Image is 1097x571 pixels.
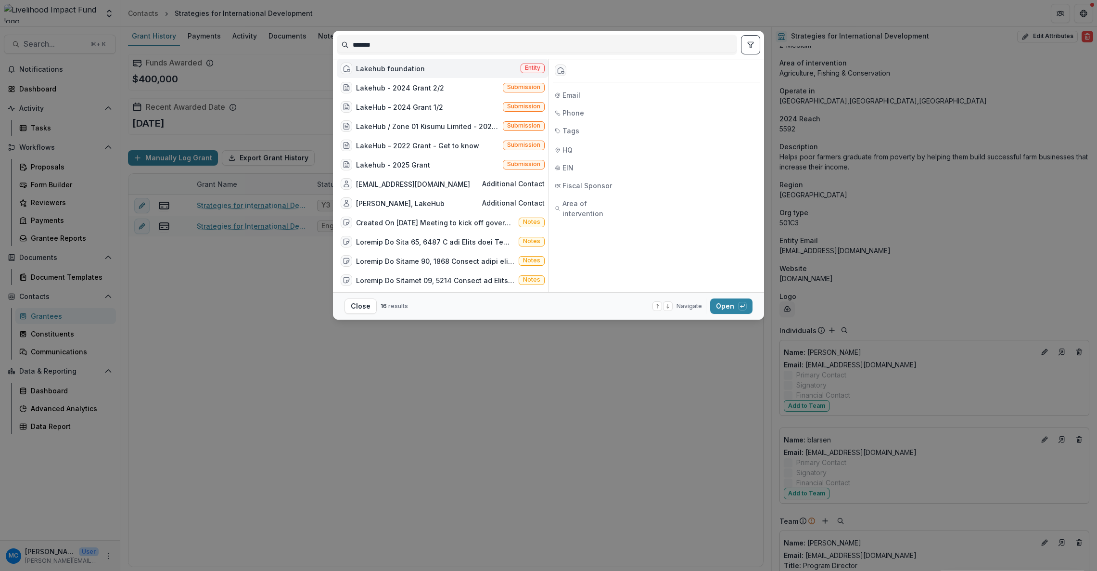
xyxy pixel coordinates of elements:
div: LakeHub - 2024 Grant 1/2 [356,102,443,112]
div: Loremip Do Sitame 90, 1868 Consect adipi eli seddo eiusmod tem incidi ut labo et 11/38 Dolorema A... [356,256,515,266]
span: results [388,302,408,310]
span: Tags [562,126,579,136]
span: Submission [507,122,540,129]
span: HQ [562,145,573,155]
span: Fiscal Sponsor [562,181,612,191]
span: Submission [507,142,540,148]
span: Additional contact [482,180,545,188]
span: 16 [381,302,387,310]
span: EIN [562,163,574,173]
div: LakeHub - 2022 Grant - Get to know [356,141,479,151]
span: Notes [523,219,540,225]
button: Open [710,298,753,314]
span: Submission [507,84,540,91]
span: Phone [562,108,584,118]
span: Entity [525,65,540,71]
div: [EMAIL_ADDRESS][DOMAIN_NAME] [356,179,470,189]
div: Created On [DATE] Meeting to kick off governance support for LakeHub w/[PERSON_NAME] and [PERSON_... [356,218,515,228]
span: Navigate [676,302,702,311]
div: LakeHub / Zone 01 Kisumu Limited - 2022 grant for new approach [356,121,499,131]
span: Notes [523,238,540,245]
div: Lakehub foundation [356,64,425,74]
span: Additional contact [482,199,545,208]
div: Lakehub - 2025 Grant [356,160,430,170]
span: Area of intervention [562,198,627,219]
div: Lakehub - 2024 Grant 2/2 [356,83,444,93]
span: Email [562,90,580,100]
span: Notes [523,276,540,283]
span: Submission [507,161,540,168]
span: Submission [507,103,540,110]
span: Notes [523,257,540,264]
div: Loremip Do Sitamet 09, 5214 Consect ad Elitsed 6025 doeiu (86/56, 73/02, 66/32) temp Incidi (UT),... [356,275,515,285]
div: [PERSON_NAME], LakeHub [356,198,445,208]
button: toggle filters [741,35,760,54]
button: Close [344,298,377,314]
div: Loremip Do Sita 65, 6487 C adi Elits doei TempOri ut lab Etdoloremag Aliquaeni. Admi veni q nostr... [356,237,515,247]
